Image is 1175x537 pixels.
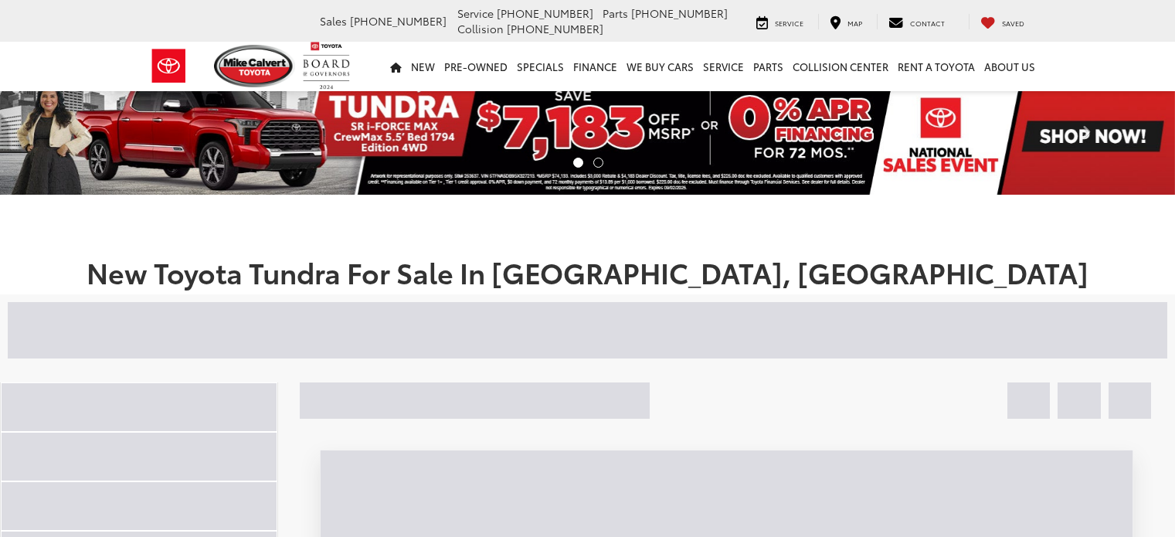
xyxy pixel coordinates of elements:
[320,13,347,29] span: Sales
[457,21,504,36] span: Collision
[385,42,406,91] a: Home
[512,42,569,91] a: Specials
[350,13,447,29] span: [PHONE_NUMBER]
[910,18,945,28] span: Contact
[749,42,788,91] a: Parts
[603,5,628,21] span: Parts
[980,42,1040,91] a: About Us
[406,42,440,91] a: New
[507,21,603,36] span: [PHONE_NUMBER]
[1002,18,1024,28] span: Saved
[877,14,956,29] a: Contact
[698,42,749,91] a: Service
[775,18,803,28] span: Service
[497,5,593,21] span: [PHONE_NUMBER]
[893,42,980,91] a: Rent a Toyota
[788,42,893,91] a: Collision Center
[440,42,512,91] a: Pre-Owned
[969,14,1036,29] a: My Saved Vehicles
[622,42,698,91] a: WE BUY CARS
[847,18,862,28] span: Map
[140,41,198,91] img: Toyota
[631,5,728,21] span: [PHONE_NUMBER]
[457,5,494,21] span: Service
[745,14,815,29] a: Service
[818,14,874,29] a: Map
[214,45,296,87] img: Mike Calvert Toyota
[569,42,622,91] a: Finance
